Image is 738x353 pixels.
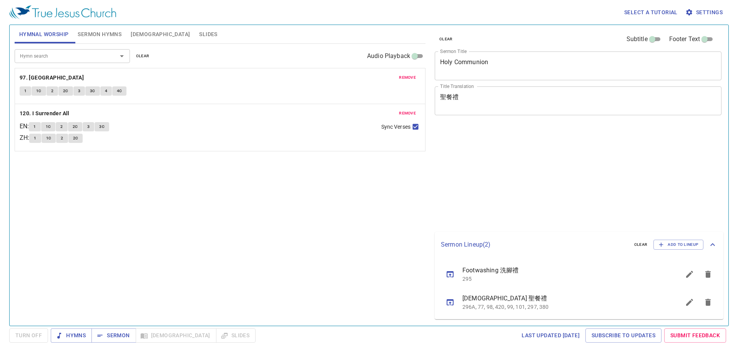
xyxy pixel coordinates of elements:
[73,86,85,96] button: 3
[98,331,130,340] span: Sermon
[653,240,703,250] button: Add to Lineup
[117,88,122,94] span: 4C
[441,240,628,249] p: Sermon Lineup ( 2 )
[399,74,416,81] span: remove
[367,51,410,61] span: Audio Playback
[440,93,716,108] textarea: 聖餐禮
[41,122,56,131] button: 1C
[58,86,73,96] button: 2C
[51,328,92,343] button: Hymns
[33,123,36,130] span: 1
[462,294,662,303] span: [DEMOGRAPHIC_DATA] 聖餐禮
[20,133,29,143] p: ZH :
[91,328,136,343] button: Sermon
[440,58,716,73] textarea: Holy Communion
[73,123,78,130] span: 2C
[32,86,46,96] button: 1C
[46,123,51,130] span: 1C
[99,123,105,130] span: 3C
[394,73,421,82] button: remove
[519,328,583,343] a: Last updated [DATE]
[199,30,217,39] span: Slides
[100,86,112,96] button: 4
[56,122,67,131] button: 2
[658,241,698,248] span: Add to Lineup
[29,122,40,131] button: 1
[435,257,723,319] ul: sermon lineup list
[435,232,723,257] div: Sermon Lineup(2)clearAdd to Lineup
[20,122,29,131] p: EN :
[83,122,94,131] button: 3
[522,331,580,340] span: Last updated [DATE]
[462,275,662,283] p: 295
[462,266,662,275] span: Footwashing 洗腳禮
[9,5,116,19] img: True Jesus Church
[95,122,109,131] button: 3C
[68,122,83,131] button: 2C
[61,135,63,142] span: 2
[381,123,411,131] span: Sync Verses
[46,135,52,142] span: 1C
[63,88,68,94] span: 2C
[34,135,36,142] span: 1
[687,8,723,17] span: Settings
[87,123,90,130] span: 3
[630,240,652,249] button: clear
[131,30,190,39] span: [DEMOGRAPHIC_DATA]
[399,110,416,117] span: remove
[20,109,70,118] b: 120. I Surrender All
[24,88,27,94] span: 1
[20,73,85,83] button: 97. [GEOGRAPHIC_DATA]
[394,109,421,118] button: remove
[670,331,720,340] span: Submit Feedback
[627,35,648,44] span: Subtitle
[669,35,700,44] span: Footer Text
[68,134,83,143] button: 2C
[90,88,95,94] span: 3C
[20,109,71,118] button: 120. I Surrender All
[105,88,107,94] span: 4
[19,30,69,39] span: Hymnal Worship
[684,5,726,20] button: Settings
[432,123,665,229] iframe: from-child
[439,36,453,43] span: clear
[42,134,56,143] button: 1C
[78,88,80,94] span: 3
[131,51,154,61] button: clear
[435,35,457,44] button: clear
[634,241,648,248] span: clear
[664,328,726,343] a: Submit Feedback
[592,331,655,340] span: Subscribe to Updates
[60,123,63,130] span: 2
[20,86,31,96] button: 1
[57,331,86,340] span: Hymns
[462,303,662,311] p: 296A, 77, 98, 420, 99, 101, 297, 380
[112,86,127,96] button: 4C
[585,328,662,343] a: Subscribe to Updates
[20,73,84,83] b: 97. [GEOGRAPHIC_DATA]
[136,53,150,60] span: clear
[29,134,41,143] button: 1
[51,88,53,94] span: 2
[56,134,68,143] button: 2
[85,86,100,96] button: 3C
[36,88,42,94] span: 1C
[624,8,678,17] span: Select a tutorial
[116,51,127,61] button: Open
[621,5,681,20] button: Select a tutorial
[78,30,121,39] span: Sermon Hymns
[47,86,58,96] button: 2
[73,135,78,142] span: 2C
